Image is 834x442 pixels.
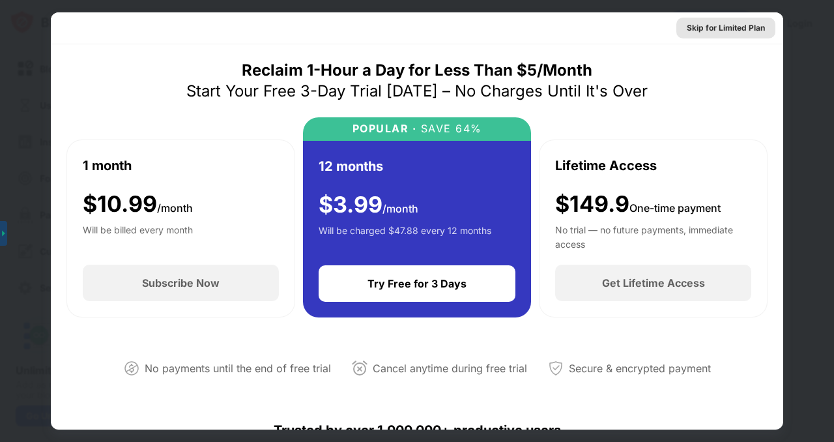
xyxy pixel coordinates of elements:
[319,156,383,176] div: 12 months
[352,361,367,376] img: cancel-anytime
[555,223,751,249] div: No trial — no future payments, immediate access
[319,224,491,250] div: Will be charged $47.88 every 12 months
[555,156,657,175] div: Lifetime Access
[367,277,467,290] div: Try Free for 3 Days
[319,192,418,218] div: $ 3.99
[373,359,527,378] div: Cancel anytime during free trial
[145,359,331,378] div: No payments until the end of free trial
[629,201,721,214] span: One-time payment
[157,201,193,214] span: /month
[416,123,482,135] div: SAVE 64%
[83,223,193,249] div: Will be billed every month
[602,276,705,289] div: Get Lifetime Access
[569,359,711,378] div: Secure & encrypted payment
[242,60,592,81] div: Reclaim 1-Hour a Day for Less Than $5/Month
[124,361,139,376] img: not-paying
[548,361,564,376] img: secured-payment
[142,276,220,289] div: Subscribe Now
[186,81,648,102] div: Start Your Free 3-Day Trial [DATE] – No Charges Until It's Over
[83,156,132,175] div: 1 month
[687,22,765,35] div: Skip for Limited Plan
[555,191,721,218] div: $149.9
[352,123,417,135] div: POPULAR ·
[83,191,193,218] div: $ 10.99
[382,202,418,215] span: /month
